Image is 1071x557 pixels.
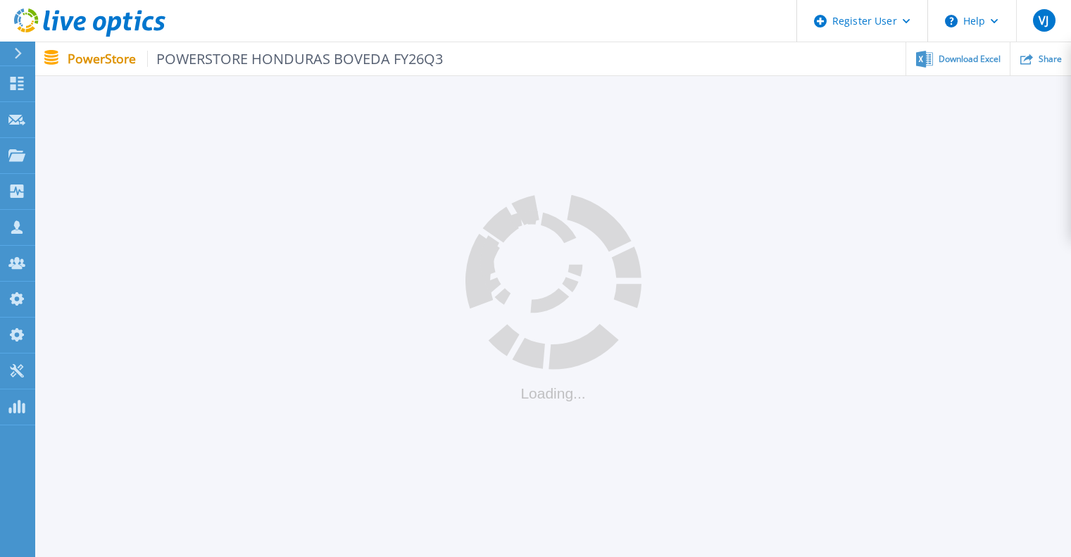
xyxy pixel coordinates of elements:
[465,385,641,402] div: Loading...
[1039,55,1062,63] span: Share
[939,55,1001,63] span: Download Excel
[1039,15,1048,26] span: VJ
[147,51,444,67] span: POWERSTORE HONDURAS BOVEDA FY26Q3
[68,51,444,67] p: PowerStore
